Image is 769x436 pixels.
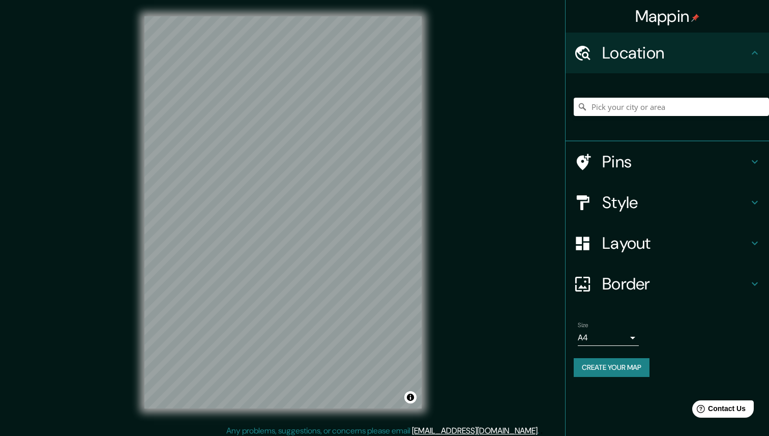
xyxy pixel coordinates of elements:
button: Create your map [574,358,649,377]
h4: Location [602,43,749,63]
div: Style [566,182,769,223]
input: Pick your city or area [574,98,769,116]
canvas: Map [144,16,422,409]
iframe: Help widget launcher [678,396,758,425]
h4: Border [602,274,749,294]
a: [EMAIL_ADDRESS][DOMAIN_NAME] [412,425,538,436]
div: Border [566,264,769,304]
button: Toggle attribution [404,391,417,403]
img: pin-icon.png [691,14,699,22]
div: Location [566,33,769,73]
div: A4 [578,330,639,346]
label: Size [578,321,588,330]
div: Pins [566,141,769,182]
h4: Mappin [635,6,700,26]
div: Layout [566,223,769,264]
h4: Style [602,192,749,213]
h4: Layout [602,233,749,253]
h4: Pins [602,152,749,172]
